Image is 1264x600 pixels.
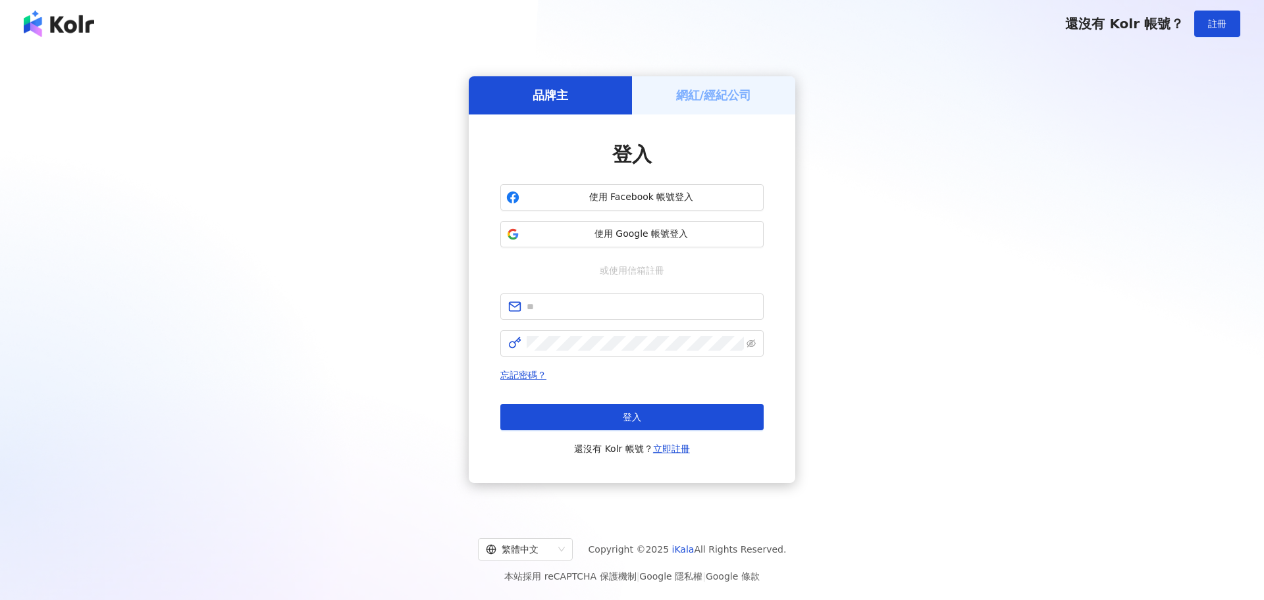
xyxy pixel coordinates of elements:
[676,87,752,103] h5: 網紅/經紀公司
[24,11,94,37] img: logo
[533,87,568,103] h5: 品牌主
[623,412,641,422] span: 登入
[525,191,758,204] span: 使用 Facebook 帳號登入
[504,568,759,584] span: 本站採用 reCAPTCHA 保護機制
[500,404,764,430] button: 登入
[500,370,546,380] a: 忘記密碼？
[500,221,764,247] button: 使用 Google 帳號登入
[612,143,652,166] span: 登入
[574,441,690,457] span: 還沒有 Kolr 帳號？
[500,184,764,211] button: 使用 Facebook 帳號登入
[525,228,758,241] span: 使用 Google 帳號登入
[486,539,553,560] div: 繁體中文
[591,263,673,278] span: 或使用信箱註冊
[672,544,695,555] a: iKala
[1208,18,1226,29] span: 註冊
[1065,16,1184,32] span: 還沒有 Kolr 帳號？
[653,443,690,454] a: 立即註冊
[589,541,787,557] span: Copyright © 2025 All Rights Reserved.
[639,571,702,582] a: Google 隱私權
[702,571,706,582] span: |
[747,339,756,348] span: eye-invisible
[706,571,760,582] a: Google 條款
[637,571,640,582] span: |
[1194,11,1240,37] button: 註冊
